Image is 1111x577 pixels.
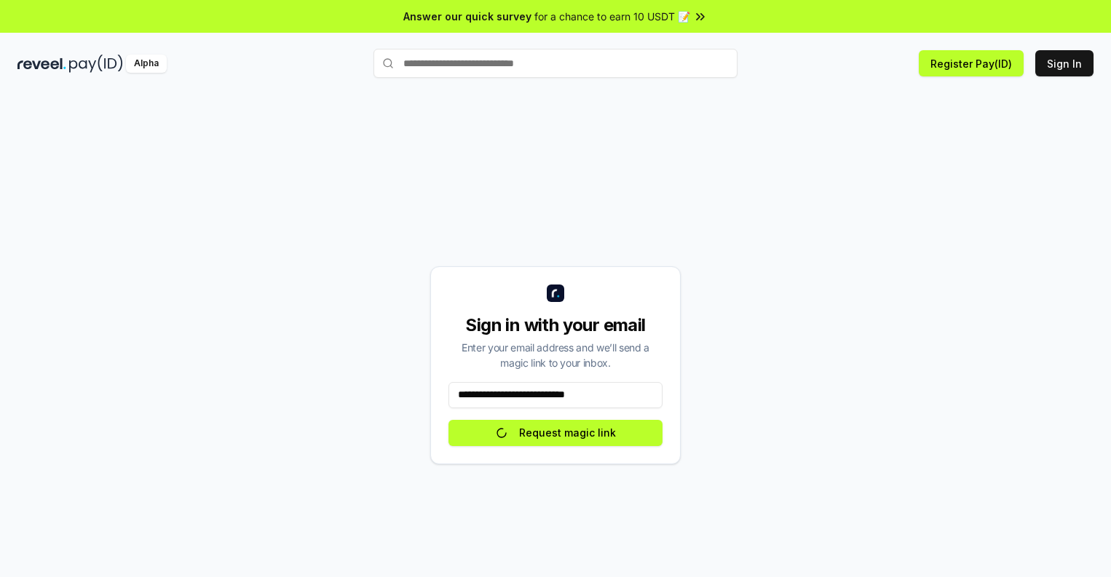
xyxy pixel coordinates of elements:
[17,55,66,73] img: reveel_dark
[448,420,663,446] button: Request magic link
[547,284,564,302] img: logo_small
[919,50,1024,76] button: Register Pay(ID)
[403,9,531,24] span: Answer our quick survey
[69,55,123,73] img: pay_id
[448,314,663,337] div: Sign in with your email
[534,9,690,24] span: for a chance to earn 10 USDT 📝
[126,55,167,73] div: Alpha
[448,340,663,370] div: Enter your email address and we’ll send a magic link to your inbox.
[1035,50,1094,76] button: Sign In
